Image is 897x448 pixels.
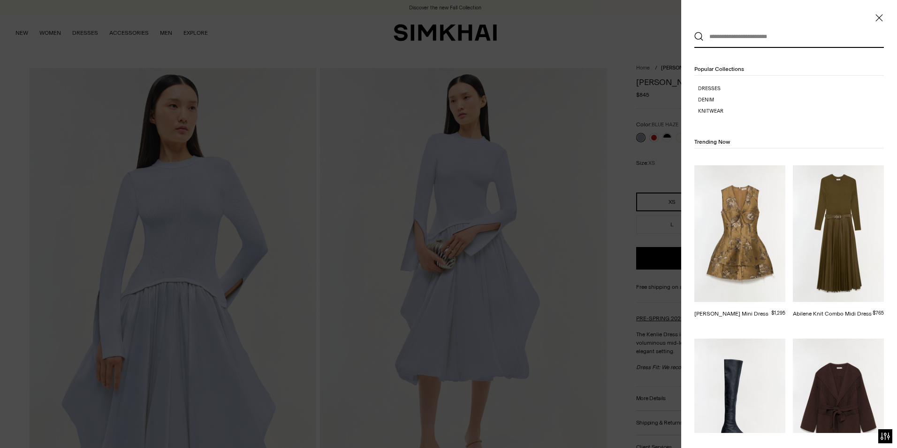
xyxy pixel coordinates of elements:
[704,26,870,47] input: What are you looking for?
[698,85,884,93] a: Dresses
[698,96,884,104] a: Denim
[698,108,884,115] a: Knitwear
[8,412,94,440] iframe: Sign Up via Text for Offers
[874,13,884,23] button: Close
[694,139,730,145] span: Trending Now
[694,32,704,41] button: Search
[694,66,744,72] span: Popular Collections
[793,310,872,317] a: Abilene Knit Combo Midi Dress
[694,310,768,317] a: [PERSON_NAME] Mini Dress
